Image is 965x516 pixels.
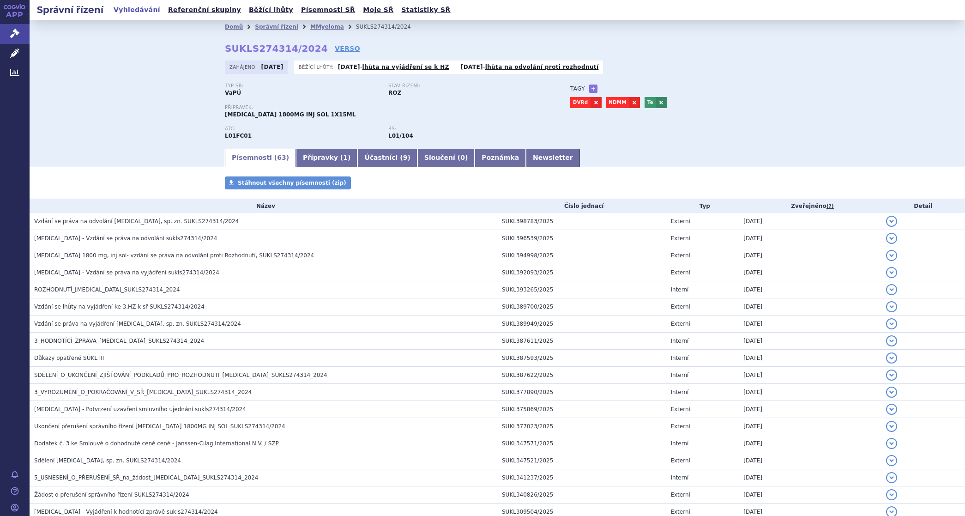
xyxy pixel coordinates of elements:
[485,64,599,70] a: lhůta na odvolání proti rozhodnutí
[310,24,344,30] a: MMyeloma
[34,457,181,464] span: Sdělení DARZALEX, sp. zn. SUKLS274314/2024
[225,105,552,110] p: Přípravek:
[670,440,688,447] span: Interní
[670,269,690,276] span: Externí
[296,149,357,167] a: Přípravky (1)
[881,199,965,213] th: Detail
[886,335,897,346] button: detail
[670,235,690,242] span: Externí
[739,230,881,247] td: [DATE]
[670,389,688,395] span: Interní
[388,126,543,132] p: RS:
[225,43,328,54] strong: SUKLS274314/2024
[497,469,666,486] td: SUKL341237/2025
[739,333,881,350] td: [DATE]
[886,370,897,381] button: detail
[255,24,298,30] a: Správní řízení
[34,474,258,481] span: 5_USNESENÍ_O_PŘERUŠENÍ_SŘ_na_žádost_DARZALEX_SUKLS274314_2024
[30,199,497,213] th: Název
[34,338,204,344] span: 3_HODNOTÍCÍ_ZPRÁVA_DARZALEX_SUKLS274314_2024
[886,318,897,329] button: detail
[739,316,881,333] td: [DATE]
[886,284,897,295] button: detail
[670,423,690,430] span: Externí
[886,267,897,278] button: detail
[886,455,897,466] button: detail
[343,154,348,161] span: 1
[34,509,218,515] span: DARZALEX - Vyjádření k hodnotící zprávě sukls274314/2024
[246,4,296,16] a: Běžící lhůty
[417,149,475,167] a: Sloučení (0)
[497,281,666,298] td: SUKL393265/2025
[360,4,396,16] a: Moje SŘ
[886,472,897,483] button: detail
[886,387,897,398] button: detail
[739,199,881,213] th: Zveřejněno
[739,469,881,486] td: [DATE]
[497,350,666,367] td: SUKL387593/2025
[497,264,666,281] td: SUKL392093/2025
[338,63,449,71] p: -
[670,338,688,344] span: Interní
[362,64,449,70] a: lhůta na vyjádření se k HZ
[670,372,688,378] span: Interní
[34,235,217,242] span: DARZALEX - Vzdání se práva na odvolání sukls274314/2024
[34,218,239,225] span: Vzdání se práva na odvolání DARZALEX, sp. zn. SUKLS274314/2024
[589,85,597,93] a: +
[261,64,283,70] strong: [DATE]
[497,298,666,316] td: SUKL389700/2025
[111,4,163,16] a: Vyhledávání
[497,486,666,504] td: SUKL340826/2025
[335,44,360,53] a: VERSO
[34,355,104,361] span: Důkazy opatřené SÚKL III
[497,333,666,350] td: SUKL387611/2025
[225,90,241,96] strong: VaPÚ
[225,176,351,189] a: Stáhnout všechny písemnosti (zip)
[238,180,346,186] span: Stáhnout všechny písemnosti (zip)
[739,367,881,384] td: [DATE]
[670,457,690,464] span: Externí
[739,264,881,281] td: [DATE]
[739,418,881,435] td: [DATE]
[34,286,180,293] span: ROZHODNUTÍ_DARZALEX_SUKLS274314_2024
[886,233,897,244] button: detail
[497,213,666,230] td: SUKL398783/2025
[461,63,599,71] p: -
[225,24,243,30] a: Domů
[299,63,336,71] span: Běžící lhůty:
[34,372,327,378] span: SDĚLENÍ_O_UKONČENÍ_ZJIŠŤOVÁNÍ_PODKLADŮ_PRO_ROZHODNUTÍ_DARZALEX_SUKLS274314_2024
[34,269,219,276] span: DARZALEX - Vzdání se práva na vyjádření sukls274314/2024
[34,252,314,259] span: DARZALEX 1800 mg, inj.sol- vzdání se práva na odvolání proti Rozhodnutí, SUKLS274314/2024
[475,149,526,167] a: Poznámka
[570,83,585,94] h3: Tagy
[670,509,690,515] span: Externí
[739,298,881,316] td: [DATE]
[497,316,666,333] td: SUKL389949/2025
[886,489,897,500] button: detail
[497,452,666,469] td: SUKL347521/2025
[497,418,666,435] td: SUKL377023/2025
[497,401,666,418] td: SUKL375869/2025
[739,350,881,367] td: [DATE]
[739,435,881,452] td: [DATE]
[670,252,690,259] span: Externí
[670,321,690,327] span: Externí
[670,492,690,498] span: Externí
[277,154,286,161] span: 63
[886,421,897,432] button: detail
[356,20,423,34] li: SUKLS274314/2024
[34,406,246,413] span: DARZALEX - Potvrzení uzavření smluvního ujednání sukls274314/2024
[826,203,834,210] abbr: (?)
[670,218,690,225] span: Externí
[388,90,401,96] strong: ROZ
[338,64,360,70] strong: [DATE]
[34,304,205,310] span: Vzdání se lhůty na vyjádření ke 3.HZ k sř SUKLS274314/2024
[403,154,408,161] span: 9
[739,384,881,401] td: [DATE]
[670,355,688,361] span: Interní
[225,83,379,89] p: Typ SŘ:
[388,83,543,89] p: Stav řízení:
[739,247,881,264] td: [DATE]
[225,149,296,167] a: Písemnosti (63)
[398,4,453,16] a: Statistiky SŘ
